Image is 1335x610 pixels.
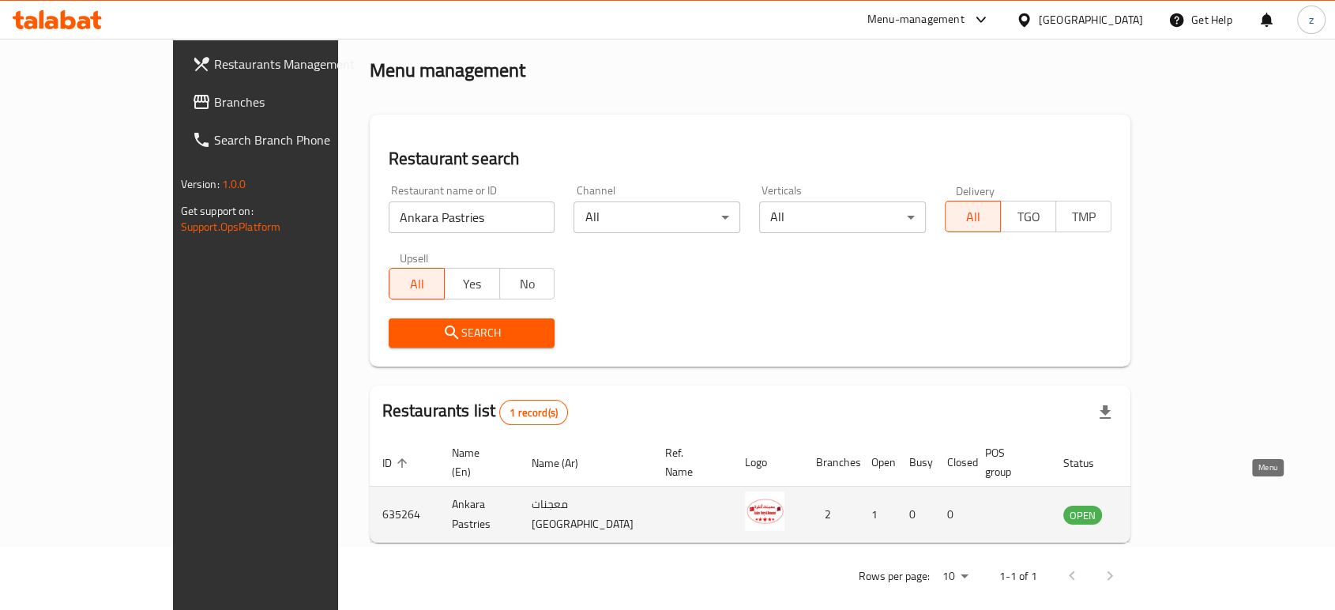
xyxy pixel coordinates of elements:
th: Logo [732,439,803,487]
td: 0 [934,487,972,543]
span: TMP [1062,205,1105,228]
span: Name (Ar) [532,454,599,473]
a: Search Branch Phone [179,121,396,159]
table: enhanced table [370,439,1188,543]
span: TGO [1007,205,1050,228]
button: All [945,201,1001,232]
span: POS group [985,443,1032,481]
span: 1.0.0 [222,174,246,194]
div: Rows per page: [936,565,974,589]
a: Restaurants Management [179,45,396,83]
span: Restaurants Management [214,55,383,73]
td: معجنات [GEOGRAPHIC_DATA] [519,487,652,543]
span: Name (En) [452,443,500,481]
span: OPEN [1063,506,1102,525]
td: Ankara Pastries [439,487,519,543]
div: All [759,201,926,233]
th: Branches [803,439,859,487]
a: Branches [179,83,396,121]
td: 2 [803,487,859,543]
h2: Restaurants list [382,399,568,425]
button: No [499,268,555,299]
span: Get support on: [181,201,254,221]
span: No [506,273,549,296]
span: Ref. Name [665,443,713,481]
button: TMP [1055,201,1111,232]
span: ID [382,454,412,473]
th: Closed [934,439,972,487]
span: Search Branch Phone [214,130,383,149]
span: All [952,205,995,228]
h2: Restaurant search [389,147,1111,171]
div: Menu-management [867,10,965,29]
span: Version: [181,174,220,194]
div: OPEN [1063,506,1102,525]
span: Branches [214,92,383,111]
td: 635264 [370,487,439,543]
th: Open [859,439,897,487]
span: Yes [451,273,494,296]
span: Search [401,323,543,343]
label: Delivery [956,185,995,196]
span: z [1309,11,1314,28]
td: 0 [897,487,934,543]
a: Support.OpsPlatform [181,217,281,237]
button: TGO [1000,201,1056,232]
th: Busy [897,439,934,487]
h2: Menu management [370,58,525,83]
span: All [396,273,438,296]
button: Search [389,318,555,348]
div: Export file [1086,393,1124,431]
div: [GEOGRAPHIC_DATA] [1039,11,1143,28]
img: Ankara Pastries [745,491,784,531]
input: Search for restaurant name or ID.. [389,201,555,233]
p: 1-1 of 1 [999,567,1037,586]
p: Rows per page: [859,567,930,586]
td: 1 [859,487,897,543]
button: Yes [444,268,500,299]
div: All [573,201,740,233]
div: Total records count [499,400,568,425]
span: Status [1063,454,1115,473]
label: Upsell [400,252,429,263]
span: 1 record(s) [500,405,567,420]
button: All [389,268,445,299]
